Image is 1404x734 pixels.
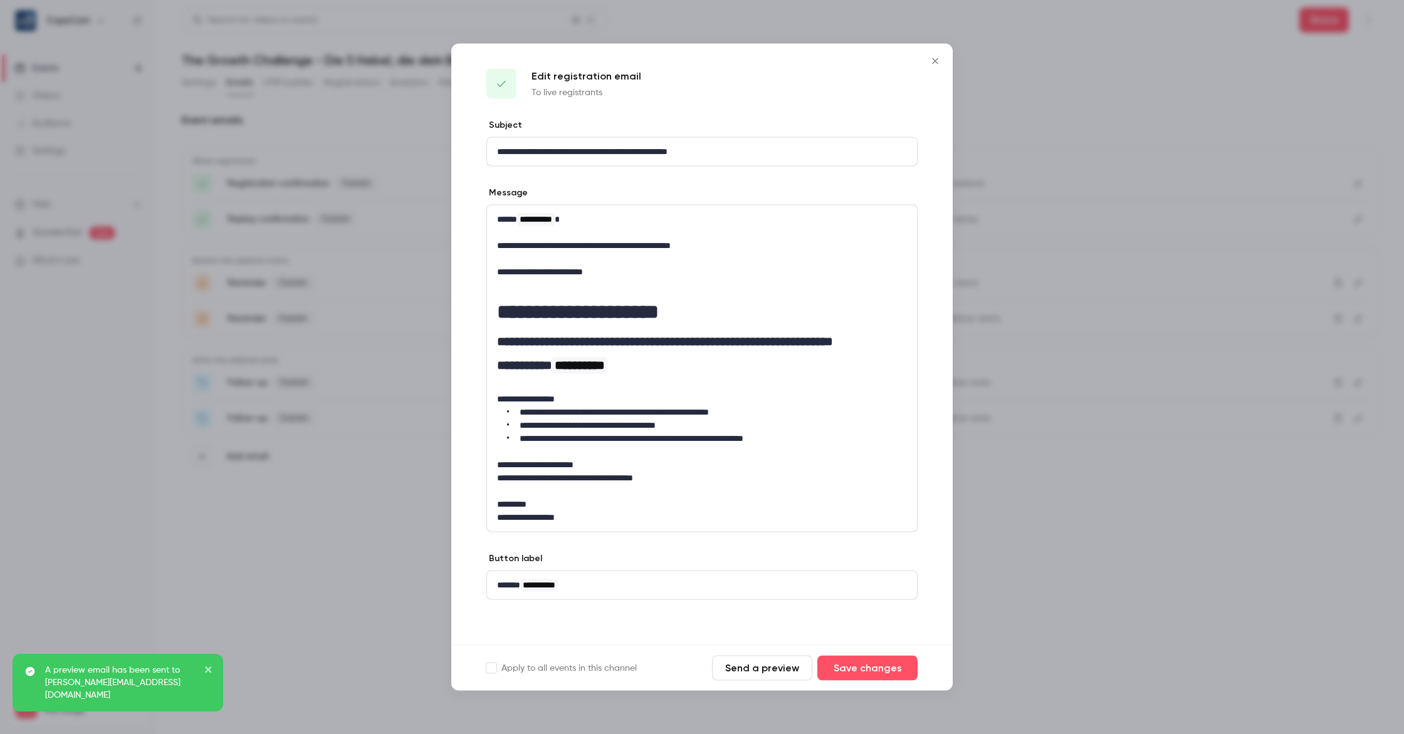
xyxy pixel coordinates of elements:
[817,656,918,681] button: Save changes
[487,138,917,166] div: editor
[486,119,522,132] label: Subject
[923,49,948,74] button: Close
[486,552,542,565] label: Button label
[532,69,641,84] p: Edit registration email
[204,664,213,679] button: close
[487,571,917,599] div: editor
[486,662,637,675] label: Apply to all events in this channel
[712,656,812,681] button: Send a preview
[486,187,528,199] label: Message
[487,205,917,532] div: editor
[45,664,196,701] p: A preview email has been sent to [PERSON_NAME][EMAIL_ADDRESS][DOMAIN_NAME]
[532,86,641,99] p: To live registrants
